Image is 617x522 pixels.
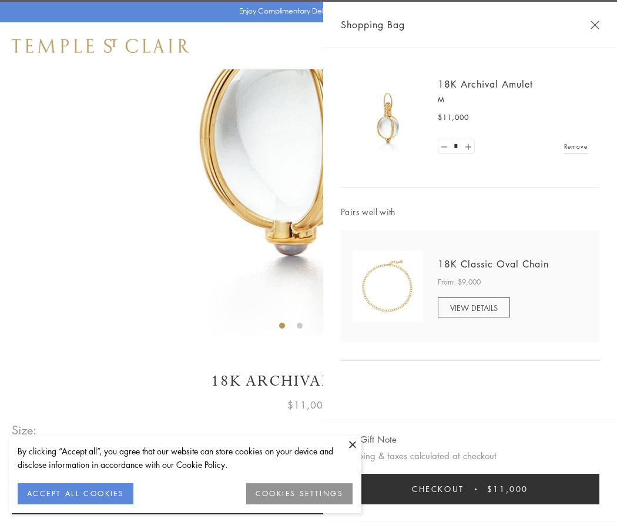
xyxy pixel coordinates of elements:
[438,297,510,317] a: VIEW DETAILS
[438,78,533,91] a: 18K Archival Amulet
[12,420,38,440] span: Size:
[564,140,588,153] a: Remove
[341,17,405,32] span: Shopping Bag
[12,371,605,391] h1: 18K Archival Amulet
[246,483,353,504] button: COOKIES SETTINGS
[341,205,599,219] span: Pairs well with
[438,94,588,106] p: M
[438,276,481,288] span: From: $9,000
[412,483,464,496] span: Checkout
[438,112,469,123] span: $11,000
[438,257,549,270] a: 18K Classic Oval Chain
[487,483,528,496] span: $11,000
[18,483,133,504] button: ACCEPT ALL COOKIES
[341,432,397,447] button: Add Gift Note
[341,449,599,463] p: Shipping & taxes calculated at checkout
[438,139,450,154] a: Set quantity to 0
[18,444,353,471] div: By clicking “Accept all”, you agree that our website can store cookies on your device and disclos...
[462,139,474,154] a: Set quantity to 2
[341,474,599,504] button: Checkout $11,000
[353,82,423,153] img: 18K Archival Amulet
[239,5,373,17] p: Enjoy Complimentary Delivery & Returns
[287,397,330,413] span: $11,000
[353,251,423,322] img: N88865-OV18
[591,21,599,29] button: Close Shopping Bag
[450,302,498,313] span: VIEW DETAILS
[12,39,189,53] img: Temple St. Clair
